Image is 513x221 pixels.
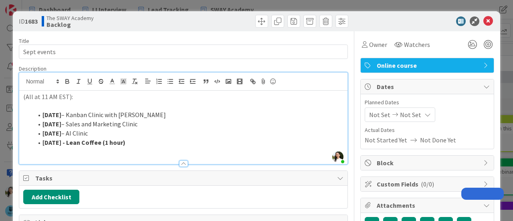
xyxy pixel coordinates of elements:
span: Online course [377,61,479,70]
span: Not Started Yet [365,135,407,145]
p: (All at 11 AM EST): [23,92,343,101]
span: Description [19,65,46,72]
span: ( 0/0 ) [421,180,434,188]
span: Attachments [377,201,479,210]
strong: [DATE] [42,111,61,119]
input: type card name here... [19,45,348,59]
span: Not Set [369,110,390,120]
li: – Kanban Clinic with [PERSON_NAME] [33,110,343,120]
span: Block [377,158,479,168]
b: 1683 [25,17,38,25]
li: – Sales and Marketing Clinic [33,120,343,129]
strong: [DATE] [42,120,61,128]
strong: [DATE] - Lean Coffee (1 hour) [42,138,125,146]
span: The SWAY Academy [46,15,94,21]
b: Backlog [46,21,94,28]
li: – AI Clinic [33,129,343,138]
button: Add Checklist [23,190,79,204]
span: ID [19,16,38,26]
strong: [DATE] [42,129,61,137]
span: Not Done Yet [420,135,456,145]
span: Custom Fields [377,179,479,189]
span: Dates [377,82,479,91]
span: Owner [369,40,387,49]
span: Tasks [35,173,333,183]
span: Watchers [404,40,430,49]
span: Actual Dates [365,126,490,134]
span: Planned Dates [365,98,490,107]
span: Not Set [400,110,421,120]
img: oBudH3TQPXa0d4SpI6uEJAqTHpcXZSn3.jpg [332,151,343,162]
label: Title [19,37,29,45]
